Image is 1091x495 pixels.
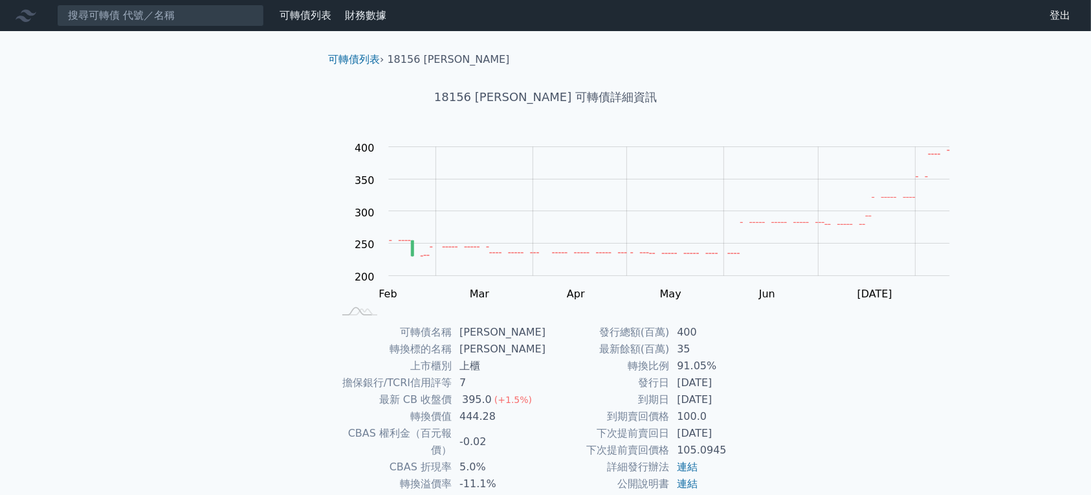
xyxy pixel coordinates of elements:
a: 連結 [677,478,698,490]
tspan: 300 [355,207,375,219]
tspan: Apr [567,288,585,300]
td: 公開說明書 [545,476,669,492]
td: 轉換價值 [333,408,452,425]
tspan: Mar [470,288,490,300]
tspan: Jun [758,288,775,300]
td: 最新餘額(百萬) [545,341,669,358]
td: 7 [452,374,545,391]
td: 到期賣回價格 [545,408,669,425]
tspan: 350 [355,174,375,187]
td: 91.05% [669,358,758,374]
g: Chart [348,142,969,300]
td: [DATE] [669,425,758,442]
td: 可轉債名稱 [333,324,452,341]
td: 最新 CB 收盤價 [333,391,452,408]
td: 轉換標的名稱 [333,341,452,358]
td: 5.0% [452,459,545,476]
td: -11.1% [452,476,545,492]
div: 395.0 [459,391,494,408]
td: 上市櫃別 [333,358,452,374]
td: 轉換溢價率 [333,476,452,492]
input: 搜尋可轉債 代號／名稱 [57,5,264,27]
td: 下次提前賣回日 [545,425,669,442]
td: 發行日 [545,374,669,391]
a: 可轉債列表 [328,53,380,65]
td: -0.02 [452,425,545,459]
li: › [328,52,384,67]
td: 下次提前賣回價格 [545,442,669,459]
td: [DATE] [669,374,758,391]
td: 35 [669,341,758,358]
td: 105.0945 [669,442,758,459]
tspan: 250 [355,238,375,251]
td: [PERSON_NAME] [452,341,545,358]
a: 連結 [677,461,698,473]
td: 100.0 [669,408,758,425]
td: 上櫃 [452,358,545,374]
tspan: May [660,288,681,300]
td: 444.28 [452,408,545,425]
a: 登出 [1039,5,1081,26]
td: 轉換比例 [545,358,669,374]
td: [PERSON_NAME] [452,324,545,341]
tspan: 400 [355,142,375,154]
li: 18156 [PERSON_NAME] [388,52,510,67]
tspan: Feb [379,288,397,300]
a: 財務數據 [345,9,386,21]
span: (+1.5%) [494,395,532,405]
td: 擔保銀行/TCRI信用評等 [333,374,452,391]
td: CBAS 權利金（百元報價） [333,425,452,459]
td: 400 [669,324,758,341]
td: 詳細發行辦法 [545,459,669,476]
tspan: 200 [355,271,375,283]
a: 可轉債列表 [280,9,331,21]
h1: 18156 [PERSON_NAME] 可轉債詳細資訊 [318,88,773,106]
tspan: [DATE] [857,288,892,300]
td: CBAS 折現率 [333,459,452,476]
td: 到期日 [545,391,669,408]
g: Series [390,150,950,257]
td: [DATE] [669,391,758,408]
td: 發行總額(百萬) [545,324,669,341]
